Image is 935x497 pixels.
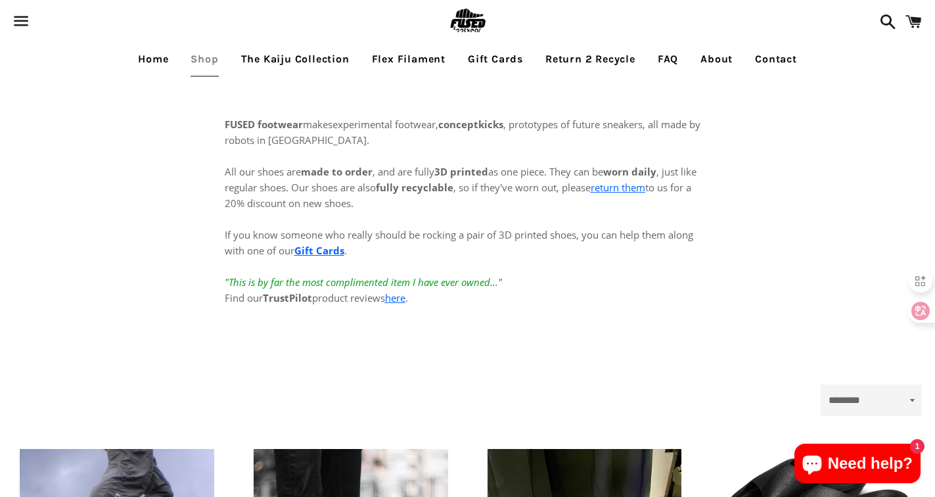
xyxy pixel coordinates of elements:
[691,43,742,76] a: About
[385,291,405,304] a: here
[536,43,645,76] a: Return 2 Recycle
[225,148,711,306] p: All our shoes are , and are fully as one piece. They can be , just like regular shoes. Our shoes ...
[225,275,502,289] em: "This is by far the most complimented item I have ever owned..."
[648,43,688,76] a: FAQ
[438,118,503,131] strong: conceptkicks
[225,118,332,131] span: makes
[790,444,924,486] inbox-online-store-chat: Shopify online store chat
[434,165,488,178] strong: 3D printed
[458,43,533,76] a: Gift Cards
[603,165,656,178] strong: worn daily
[745,43,807,76] a: Contact
[294,244,344,257] a: Gift Cards
[301,165,373,178] strong: made to order
[231,43,359,76] a: The Kaiju Collection
[225,118,303,131] strong: FUSED footwear
[362,43,455,76] a: Flex Filament
[128,43,178,76] a: Home
[376,181,453,194] strong: fully recyclable
[591,181,645,194] a: return them
[263,291,312,304] strong: TrustPilot
[225,118,700,147] span: experimental footwear, , prototypes of future sneakers, all made by robots in [GEOGRAPHIC_DATA].
[181,43,228,76] a: Shop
